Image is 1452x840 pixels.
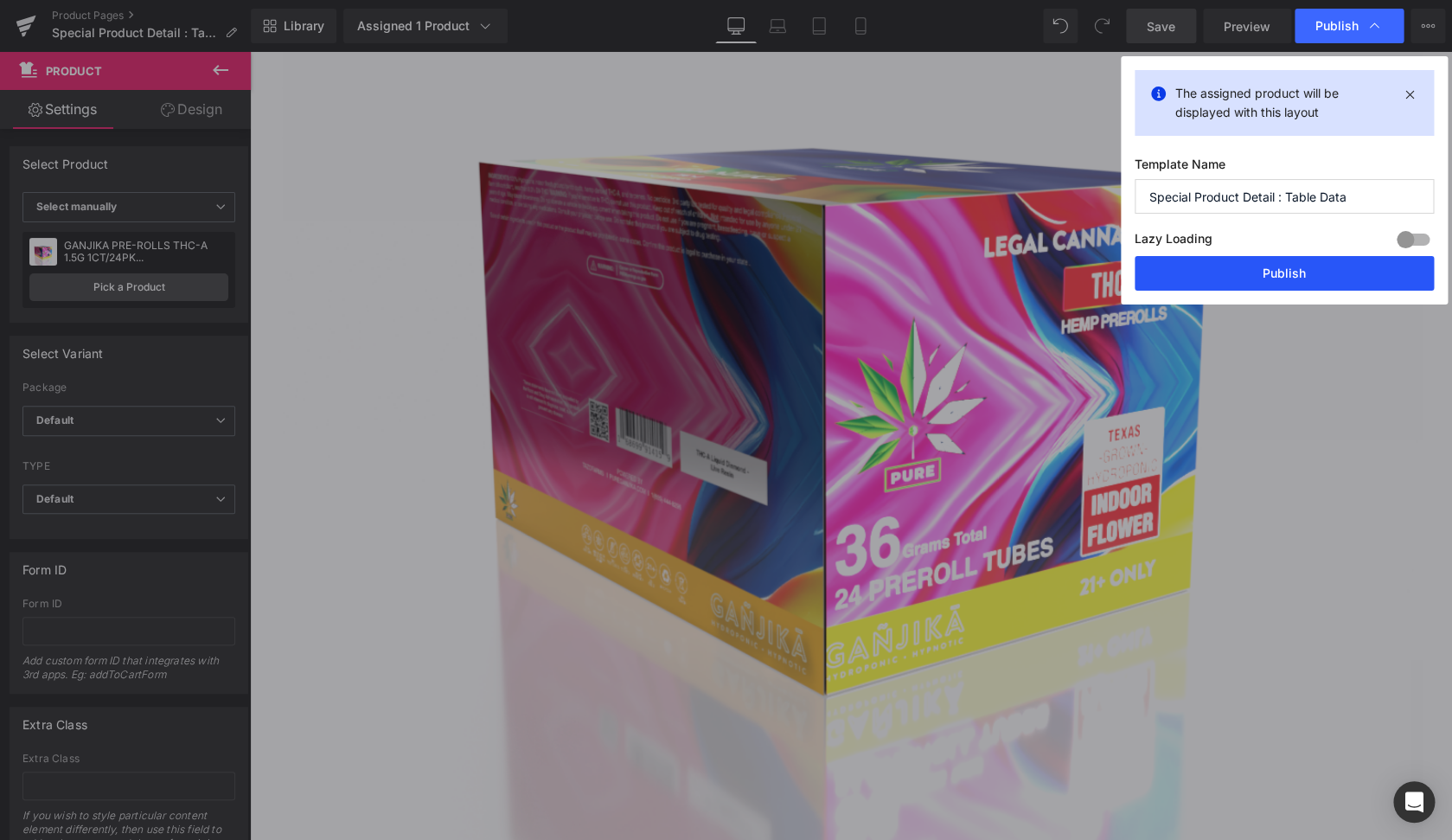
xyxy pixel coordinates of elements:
[1393,781,1435,823] div: Open Intercom Messenger
[1135,157,1434,179] label: Template Name
[1135,228,1212,256] label: Lazy Loading
[1135,256,1434,291] button: Publish
[1315,18,1359,34] span: Publish
[1175,84,1393,122] p: The assigned product will be displayed with this layout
